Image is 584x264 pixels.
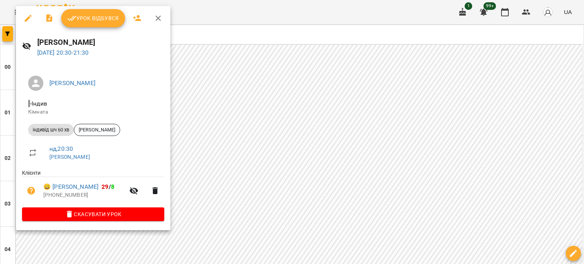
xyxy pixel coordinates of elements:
span: індивід шч 60 хв [28,126,74,133]
b: / [102,183,114,190]
ul: Клієнти [22,169,164,207]
button: Скасувати Урок [22,207,164,221]
button: Урок відбувся [61,9,125,27]
button: Візит ще не сплачено. Додати оплату? [22,182,40,200]
p: [PHONE_NUMBER] [43,191,125,199]
h6: [PERSON_NAME] [37,36,164,48]
span: [PERSON_NAME] [74,126,120,133]
a: [PERSON_NAME] [49,79,95,87]
p: Кімната [28,108,158,116]
a: 😀 [PERSON_NAME] [43,182,98,191]
span: Скасувати Урок [28,210,158,219]
a: нд , 20:30 [49,145,73,152]
a: [PERSON_NAME] [49,154,90,160]
span: - Індив [28,100,49,107]
span: 29 [102,183,108,190]
a: [DATE] 20:30-21:30 [37,49,89,56]
div: [PERSON_NAME] [74,124,120,136]
span: Урок відбувся [67,14,119,23]
span: 8 [111,183,114,190]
